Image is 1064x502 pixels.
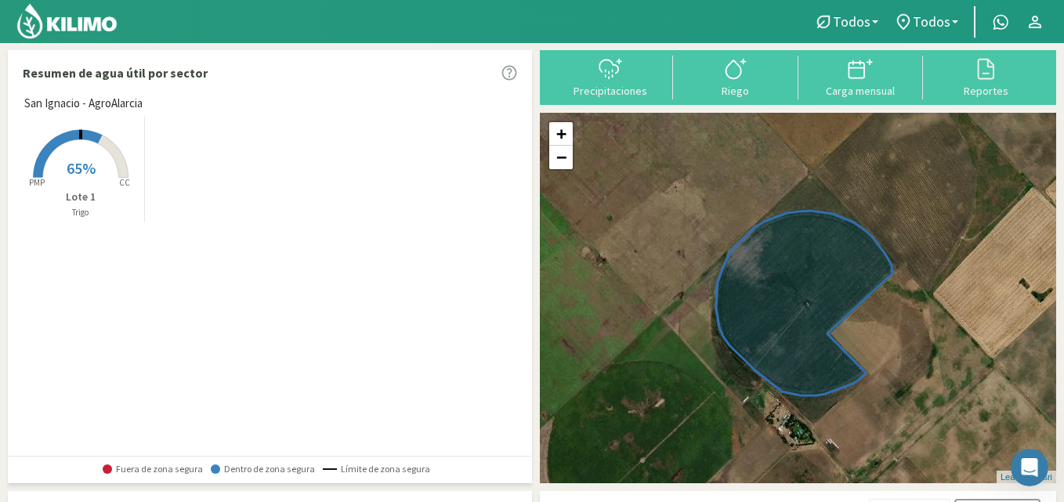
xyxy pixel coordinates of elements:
div: Riego [678,85,794,96]
iframe: Intercom live chat [1011,449,1048,486]
button: Carga mensual [798,56,924,97]
span: Límite de zona segura [323,464,430,475]
p: Lote 1 [16,189,144,205]
div: Reportes [928,85,1044,96]
div: | © [997,471,1056,484]
tspan: PMP [28,177,44,188]
p: Trigo [16,206,144,219]
p: Resumen de agua útil por sector [23,63,208,82]
div: Precipitaciones [552,85,668,96]
img: Kilimo [16,2,118,40]
button: Reportes [923,56,1048,97]
button: Precipitaciones [548,56,673,97]
span: San Ignacio - AgroAlarcia [24,95,143,113]
a: Leaflet [1001,472,1026,482]
span: Dentro de zona segura [211,464,315,475]
div: Carga mensual [803,85,919,96]
span: 65% [67,158,96,178]
tspan: CC [119,177,130,188]
a: Zoom out [549,146,573,169]
a: Zoom in [549,122,573,146]
button: Riego [673,56,798,97]
span: Todos [913,13,950,30]
span: Fuera de zona segura [103,464,203,475]
span: Todos [833,13,870,30]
